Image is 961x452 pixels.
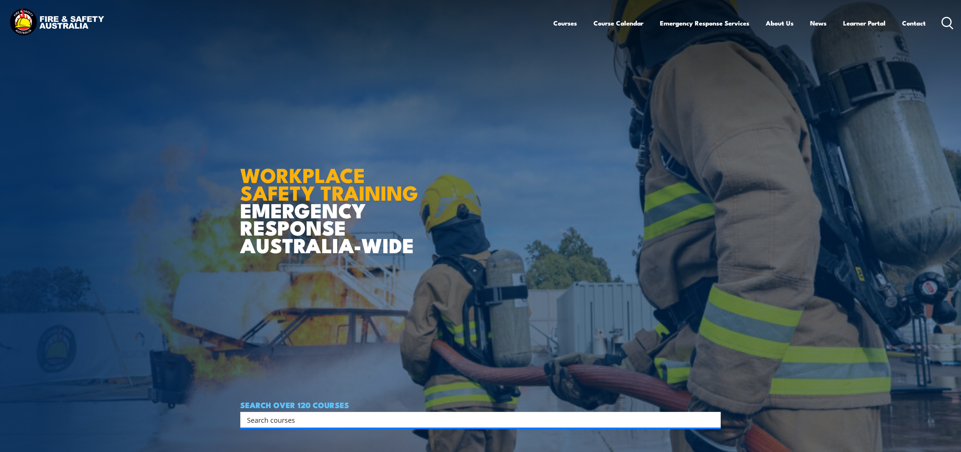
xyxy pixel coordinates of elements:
[593,13,643,33] a: Course Calendar
[708,414,718,425] button: Search magnifier button
[249,414,706,425] form: Search form
[660,13,749,33] a: Emergency Response Services
[766,13,794,33] a: About Us
[240,401,721,409] h4: SEARCH OVER 120 COURSES
[902,13,926,33] a: Contact
[247,414,704,425] input: Search input
[810,13,827,33] a: News
[240,159,418,207] strong: WORKPLACE SAFETY TRAINING
[843,13,886,33] a: Learner Portal
[240,147,424,254] h1: EMERGENCY RESPONSE AUSTRALIA-WIDE
[553,13,577,33] a: Courses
